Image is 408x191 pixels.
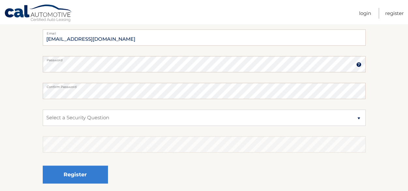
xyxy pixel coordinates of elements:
label: Password [43,56,366,61]
label: Email [43,29,366,35]
label: Confirm Password [43,83,366,88]
img: tooltip.svg [356,62,361,67]
input: Email [43,29,366,46]
button: Register [43,166,108,184]
a: Cal Automotive [4,4,73,23]
a: Register [385,8,404,19]
a: Login [359,8,371,19]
